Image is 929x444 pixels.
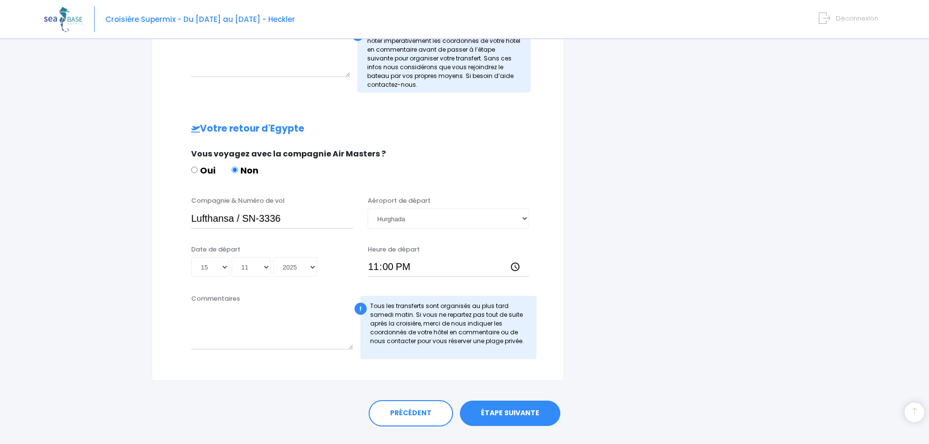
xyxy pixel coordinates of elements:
label: Heure de départ [368,245,420,254]
span: Vous voyagez avec la compagnie Air Masters ? [191,148,386,159]
a: ÉTAPE SUIVANTE [460,401,560,426]
label: Non [232,164,258,177]
input: Oui [191,167,198,173]
label: Date de départ [191,245,240,254]
label: Commentaires [191,294,240,304]
label: Oui [191,164,216,177]
div: Tous les transferts sont organisés au plus tard samedi matin. Si vous ne repartez pas tout de sui... [360,296,537,359]
label: Compagnie & Numéro de vol [191,196,285,206]
input: Non [232,167,238,173]
span: Croisière Supermix - Du [DATE] au [DATE] - Heckler [105,14,295,24]
label: Aéroport de départ [368,196,431,206]
h2: Votre retour d'Egypte [172,123,544,135]
div: Si votre vol atterri avant samedi midi : merci de noter impérativement les coordonnés de votre hô... [357,22,531,93]
div: ! [355,303,367,315]
span: Déconnexion [836,14,878,23]
a: PRÉCÉDENT [369,400,453,426]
